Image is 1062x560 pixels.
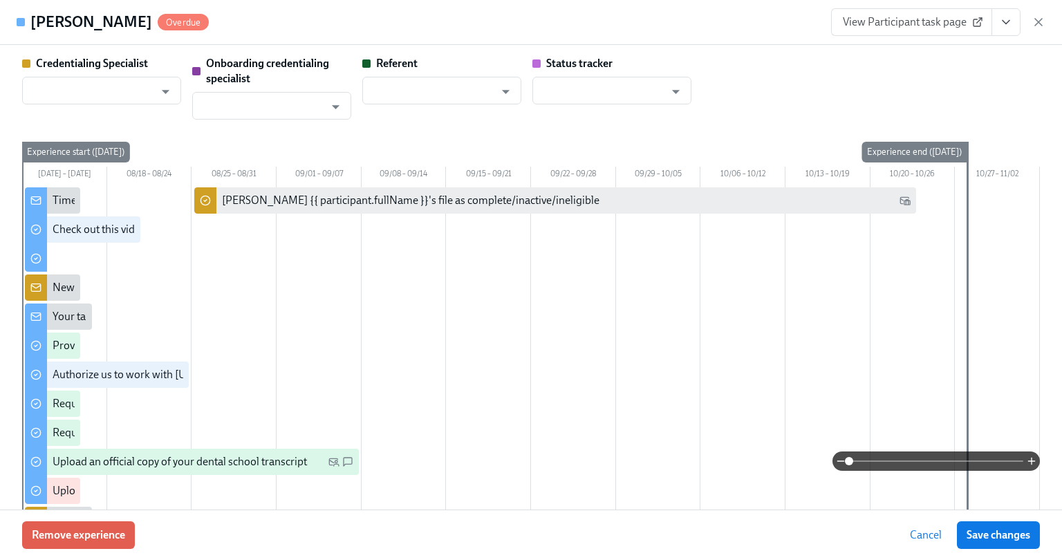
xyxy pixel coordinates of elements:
button: Cancel [900,521,951,549]
span: Cancel [910,528,942,542]
div: Time to begin your [US_STATE] license application [53,193,288,208]
button: Open [325,96,346,118]
button: View task page [991,8,1021,36]
button: Open [665,81,687,102]
div: 08/25 – 08/31 [192,167,277,185]
span: Save changes [967,528,1030,542]
div: New doctor enrolled in OCC licensure process: {{ participant.fullName }} [53,280,392,295]
h4: [PERSON_NAME] [30,12,152,32]
strong: Onboarding credentialing specialist [206,57,329,85]
div: 09/08 – 09/14 [362,167,447,185]
div: 09/15 – 09/21 [446,167,531,185]
div: [PERSON_NAME] {{ participant.fullName }}'s file as complete/inactive/ineligible [222,193,599,208]
div: Provide us with some extra info for the [US_STATE] state application [53,338,370,353]
button: Open [495,81,516,102]
div: Experience start ([DATE]) [21,142,130,162]
div: 10/20 – 10/26 [870,167,956,185]
button: Remove experience [22,521,135,549]
span: View Participant task page [843,15,980,29]
div: 09/01 – 09/07 [277,167,362,185]
a: View Participant task page [831,8,992,36]
strong: Referent [376,57,418,70]
div: Authorize us to work with [US_STATE] on your behalf [53,367,300,382]
div: 10/27 – 11/02 [955,167,1040,185]
div: [DATE] – [DATE] [22,167,107,185]
div: 10/13 – 10/19 [785,167,870,185]
div: Experience end ([DATE]) [861,142,967,162]
svg: Work Email [900,195,911,206]
div: 09/22 – 09/28 [531,167,616,185]
div: Your tailored to-do list for [US_STATE] licensing process [53,309,313,324]
strong: Status tracker [546,57,613,70]
strong: Credentialing Specialist [36,57,148,70]
div: Request proof of your {{ participant.regionalExamPassed }} test scores [53,396,383,411]
span: Remove experience [32,528,125,542]
div: 08/18 – 08/24 [107,167,192,185]
button: Save changes [957,521,1040,549]
div: 09/29 – 10/05 [616,167,701,185]
span: Overdue [158,17,209,28]
button: Open [155,81,176,102]
div: 10/06 – 10/12 [700,167,785,185]
div: Request your JCDNE scores [53,425,184,440]
div: Check out this video to learn more about the OCC [53,222,283,237]
div: Upload a copy of your BLS certificate [53,483,223,498]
